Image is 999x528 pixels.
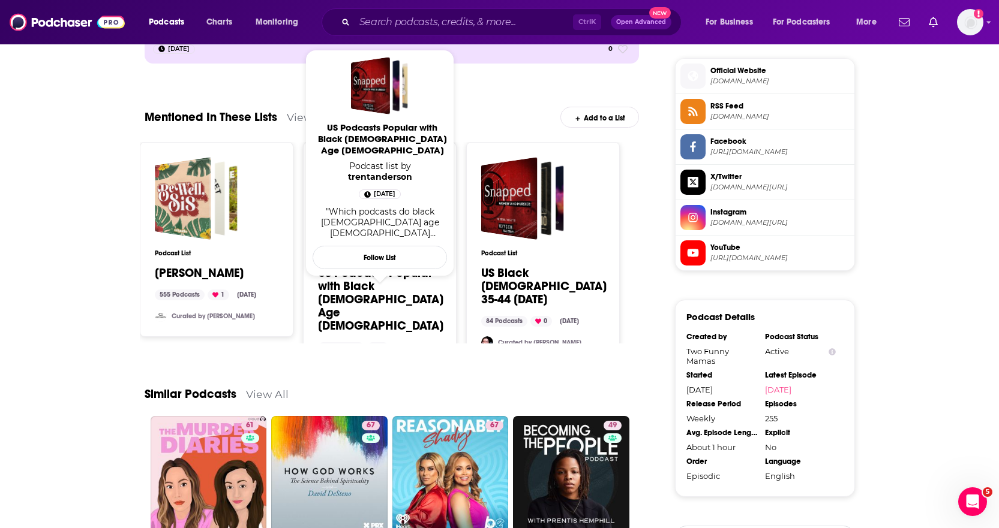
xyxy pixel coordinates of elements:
[246,420,254,432] span: 61
[318,267,443,333] a: US Podcasts Popular with Black [DEMOGRAPHIC_DATA] Age [DEMOGRAPHIC_DATA]
[149,14,184,31] span: Podcasts
[155,310,167,322] img: bradenchun
[710,112,850,121] span: feeds.megaphone.fm
[362,421,380,430] a: 67
[680,64,850,89] a: Official Website[DOMAIN_NAME]
[856,14,877,31] span: More
[686,311,755,322] h3: Podcast Details
[313,246,447,269] button: Follow List
[680,99,850,124] a: RSS Feed[DOMAIN_NAME]
[206,14,232,31] span: Charts
[958,487,987,516] iframe: Intercom live chat
[773,14,830,31] span: For Podcasters
[686,428,757,438] div: Avg. Episode Length
[490,420,499,432] span: 67
[924,12,943,32] a: Show notifications dropdown
[287,111,329,123] a: View All
[481,249,607,257] h3: Podcast List
[155,157,238,240] a: Chloe
[710,77,850,86] span: 2funnymamas.libsyn.com
[765,332,836,342] div: Podcast Status
[686,471,757,481] div: Episodic
[710,136,850,147] span: Facebook
[710,101,850,111] span: RSS Feed
[974,9,983,19] svg: Add a profile image
[710,254,850,263] span: https://www.youtube.com/@TwoFunnyMamas
[686,332,757,342] div: Created by
[318,342,364,353] div: 41 Podcasts
[232,289,261,300] div: [DATE]
[10,11,125,34] img: Podchaser - Follow, Share and Rate Podcasts
[686,346,757,366] div: Two Funny Mamas
[153,44,195,54] a: Jun 14th, 2022
[333,8,693,36] div: Search podcasts, credits, & more...
[710,183,850,192] span: twitter.com/twofunnymamas
[604,421,622,430] a: 49
[957,9,983,35] span: Logged in as lilifeinberg
[313,161,447,182] span: Podcast list by
[351,57,409,114] a: US Podcasts Popular with Black Females Age 35-44
[315,122,449,156] span: US Podcasts Popular with Black [DEMOGRAPHIC_DATA] Age [DEMOGRAPHIC_DATA]
[686,442,757,452] div: About 1 hour
[155,289,205,300] div: 555 Podcasts
[710,171,850,182] span: X/Twitter
[367,420,375,432] span: 67
[829,347,836,356] button: Show Info
[355,13,573,32] input: Search podcasts, credits, & more...
[611,15,671,29] button: Open AdvancedNew
[686,385,757,394] div: [DATE]
[573,14,601,30] span: Ctrl K
[145,387,236,402] a: Similar Podcasts
[530,316,552,327] div: 0
[765,399,836,409] div: Episodes
[247,13,314,32] button: open menu
[894,12,914,32] a: Show notifications dropdown
[957,9,983,35] img: User Profile
[697,13,768,32] button: open menu
[765,385,836,394] a: [DATE]
[680,240,850,265] a: YouTube[URL][DOMAIN_NAME]
[710,147,850,156] span: https://www.facebook.com/TwoFunnyMamas
[208,289,229,300] div: 1
[359,189,401,199] a: Jun 3rd, 2024
[498,339,581,346] a: Curated by [PERSON_NAME]
[710,242,850,253] span: YouTube
[765,13,848,32] button: open menu
[315,122,449,161] a: US Podcasts Popular with Black [DEMOGRAPHIC_DATA] Age [DEMOGRAPHIC_DATA]
[241,421,259,430] a: 61
[765,457,836,466] div: Language
[374,188,395,200] span: [DATE]
[481,157,564,240] span: US Black Females 35-44 7/9/24
[765,414,836,423] div: 255
[710,65,850,76] span: Official Website
[649,7,671,19] span: New
[246,388,289,400] a: View All
[983,487,992,497] span: 5
[680,170,850,195] a: X/Twitter[DOMAIN_NAME][URL]
[481,336,493,348] img: trentanderson
[140,13,200,32] button: open menu
[686,399,757,409] div: Release Period
[957,9,983,35] button: Show profile menu
[765,442,836,452] div: No
[256,14,298,31] span: Monitoring
[686,370,757,380] div: Started
[555,316,584,327] div: [DATE]
[765,346,836,356] div: Active
[608,44,613,55] span: 0
[560,107,639,128] div: Add to a List
[172,312,255,320] a: Curated by [PERSON_NAME]
[710,207,850,218] span: Instagram
[155,249,278,257] h3: Podcast List
[392,342,421,353] div: [DATE]
[616,19,666,25] span: Open Advanced
[367,342,389,353] div: 0
[710,218,850,227] span: instagram.com/twofunnymamas
[155,267,244,280] a: [PERSON_NAME]
[765,428,836,438] div: Explicit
